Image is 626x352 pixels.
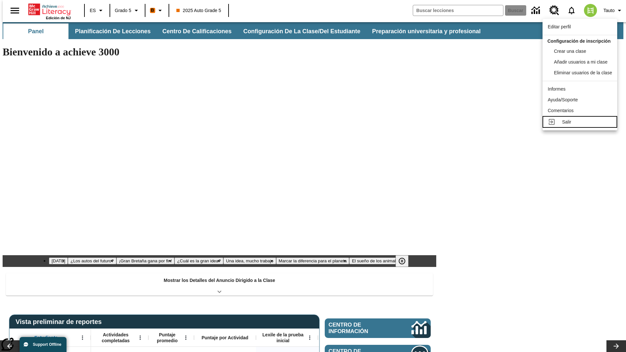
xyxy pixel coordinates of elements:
[562,119,571,125] span: Salir
[548,97,578,102] span: Ayuda/Soporte
[548,24,571,29] span: Editar perfil
[547,38,611,44] span: Configuración de inscripción
[554,70,612,75] span: Eliminar usuarios de la clase
[548,108,574,113] span: Comentarios
[554,49,586,54] span: Crear una clase
[548,86,565,92] span: Informes
[554,59,607,65] span: Añadir usuarios a mi clase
